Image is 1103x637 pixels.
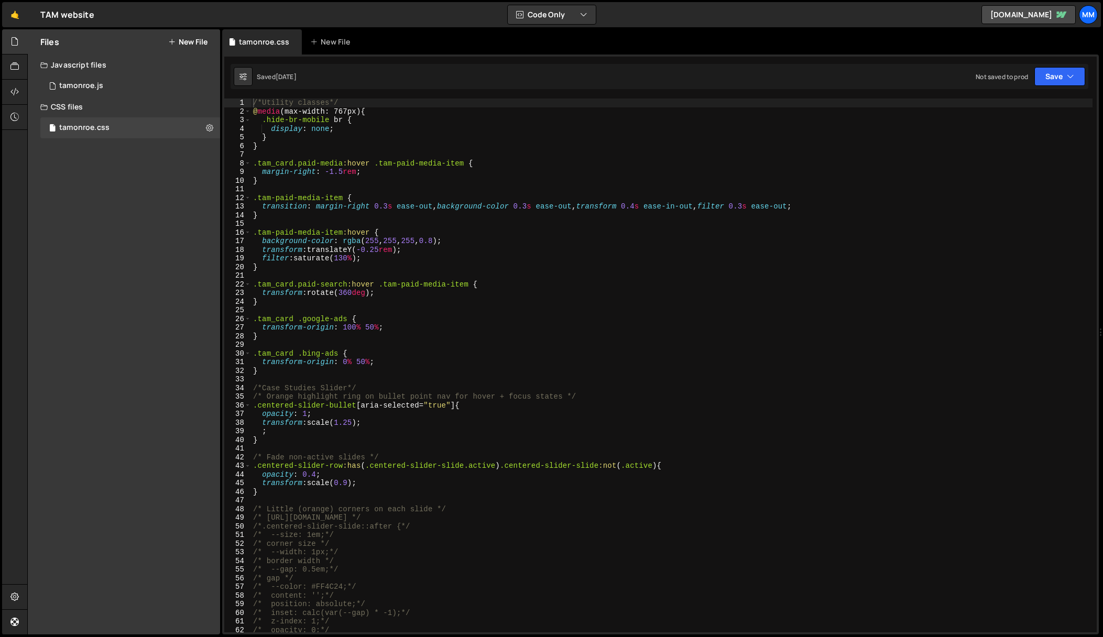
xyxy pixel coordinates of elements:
[224,574,251,583] div: 56
[224,522,251,531] div: 50
[224,444,251,453] div: 41
[40,117,220,138] div: 14268/36615.css
[224,349,251,358] div: 30
[28,54,220,75] div: Javascript files
[224,142,251,151] div: 6
[28,96,220,117] div: CSS files
[1079,5,1098,24] a: mm
[981,5,1076,24] a: [DOMAIN_NAME]
[224,540,251,548] div: 52
[224,557,251,566] div: 54
[224,358,251,367] div: 31
[224,436,251,445] div: 40
[224,263,251,272] div: 20
[224,384,251,393] div: 34
[224,315,251,324] div: 26
[224,513,251,522] div: 49
[224,323,251,332] div: 27
[224,617,251,626] div: 61
[224,133,251,142] div: 5
[224,470,251,479] div: 44
[2,2,28,27] a: 🤙
[224,271,251,280] div: 21
[224,462,251,470] div: 43
[276,72,297,81] div: [DATE]
[224,548,251,557] div: 53
[224,194,251,203] div: 12
[224,341,251,349] div: 29
[224,107,251,116] div: 2
[224,125,251,134] div: 4
[224,583,251,591] div: 57
[508,5,596,24] button: Code Only
[224,401,251,410] div: 36
[224,419,251,427] div: 38
[224,332,251,341] div: 28
[224,591,251,600] div: 58
[40,75,220,96] div: 14268/36614.js
[224,375,251,384] div: 33
[224,116,251,125] div: 3
[224,219,251,228] div: 15
[59,123,110,133] div: tamonroe.css
[224,496,251,505] div: 47
[224,228,251,237] div: 16
[224,392,251,401] div: 35
[224,609,251,618] div: 60
[224,98,251,107] div: 1
[224,211,251,220] div: 14
[40,8,94,21] div: TAM website
[310,37,354,47] div: New File
[224,565,251,574] div: 55
[224,479,251,488] div: 45
[224,280,251,289] div: 22
[224,626,251,635] div: 62
[224,202,251,211] div: 13
[224,367,251,376] div: 32
[224,453,251,462] div: 42
[224,298,251,306] div: 24
[224,427,251,436] div: 39
[224,289,251,298] div: 23
[59,81,103,91] div: tamonroe.js
[1034,67,1085,86] button: Save
[224,237,251,246] div: 17
[224,254,251,263] div: 19
[976,72,1028,81] div: Not saved to prod
[224,185,251,194] div: 11
[224,150,251,159] div: 7
[168,38,208,46] button: New File
[224,177,251,185] div: 10
[239,37,289,47] div: tamonroe.css
[224,600,251,609] div: 59
[257,72,297,81] div: Saved
[224,488,251,497] div: 46
[224,246,251,255] div: 18
[224,306,251,315] div: 25
[224,159,251,168] div: 8
[224,168,251,177] div: 9
[224,505,251,514] div: 48
[224,410,251,419] div: 37
[224,531,251,540] div: 51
